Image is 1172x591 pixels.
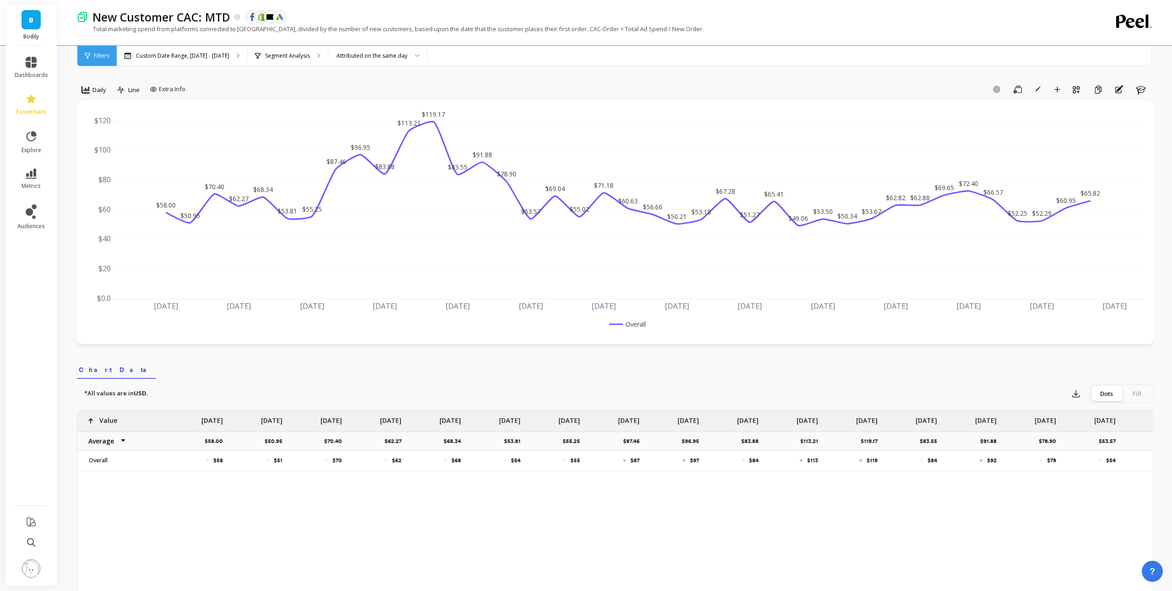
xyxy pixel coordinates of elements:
p: [DATE] [1035,410,1056,425]
span: dashboards [15,71,48,79]
p: Overall [83,457,163,464]
p: $50.95 [265,438,288,445]
p: $68 [451,457,461,464]
p: $54 [1106,457,1116,464]
span: audiences [17,223,45,230]
div: Attributed on the same day [336,51,407,60]
p: Total marketing spend from platforms connected to [GEOGRAPHIC_DATA], divided by the number of new... [77,25,704,33]
p: $119 [867,457,878,464]
img: profile picture [22,559,40,578]
p: [DATE] [618,410,640,425]
img: api.klaviyo.svg [266,14,275,20]
p: $53.81 [504,438,526,445]
img: header icon [77,11,88,22]
p: [DATE] [1094,410,1116,425]
p: $58.00 [205,438,228,445]
p: $54 [511,457,521,464]
p: $83.88 [741,438,764,445]
p: $119.17 [861,438,883,445]
p: [DATE] [737,410,759,425]
p: $70 [332,457,342,464]
span: Line [128,86,140,94]
p: [DATE] [320,410,342,425]
p: $113.21 [800,438,824,445]
strong: USD. [134,389,148,397]
p: $87.46 [623,438,645,445]
p: $62 [392,457,402,464]
button: ? [1142,561,1163,582]
p: [DATE] [916,410,937,425]
p: $87 [630,457,640,464]
p: [DATE] [797,410,818,425]
p: Value [99,410,117,425]
p: [DATE] [559,410,580,425]
p: $78.90 [1039,438,1062,445]
p: $62.27 [385,438,407,445]
p: $70.40 [324,438,347,445]
p: $58 [213,457,223,464]
p: Segment Analysis [265,52,310,60]
span: essentials [16,108,46,115]
p: $55 [570,457,580,464]
span: ? [1150,565,1155,578]
img: api.fb.svg [248,13,256,21]
p: $84 [928,457,937,464]
p: $83.55 [920,438,943,445]
span: explore [22,147,41,154]
img: api.shopify.svg [257,13,266,21]
img: api.google.svg [276,13,284,21]
p: $84 [749,457,759,464]
p: $92 [987,457,997,464]
span: Extra Info [159,85,185,94]
nav: Tabs [77,358,1154,379]
span: metrics [22,182,41,190]
div: Fill [1122,386,1152,401]
p: $97 [690,457,699,464]
p: [DATE] [499,410,521,425]
p: $53.57 [1099,438,1121,445]
p: $55.25 [563,438,586,445]
p: [DATE] [856,410,878,425]
p: [DATE] [380,410,402,425]
span: B [29,15,33,25]
p: $79 [1047,457,1056,464]
p: Bodily [15,33,48,40]
p: [DATE] [261,410,282,425]
p: New Customer CAC: MTD [92,9,230,25]
p: [DATE] [678,410,699,425]
p: *All values are in [84,389,148,398]
p: $68.34 [444,438,467,445]
span: Filters [94,52,109,60]
p: $96.95 [682,438,705,445]
p: $51 [274,457,282,464]
div: Dots [1091,386,1122,401]
span: Chart Data [79,365,154,374]
p: $113 [807,457,818,464]
p: Custom Date Range, [DATE] - [DATE] [136,52,229,60]
p: [DATE] [201,410,223,425]
p: $91.88 [980,438,1002,445]
p: [DATE] [439,410,461,425]
p: [DATE] [975,410,997,425]
span: Daily [92,86,106,94]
